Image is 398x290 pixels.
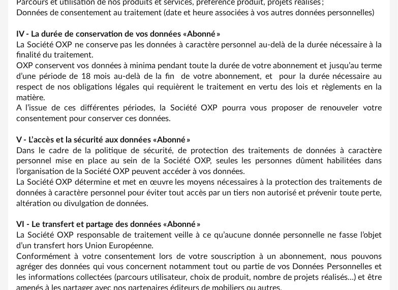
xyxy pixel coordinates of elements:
[16,61,382,103] p: OXP conservent vos données à minima pendant toute la durée de votre abonnement et jusqu’au terme ...
[16,146,382,177] p: Dans le cadre de la politique de sécurité, de protection des traitements de données à caractère p...
[16,8,382,18] p: Données de consentement au traitement (date et heure associées à vos autres données personnelles)
[16,230,382,251] p: La Société OXP responsable de traitement veille à ce qu’aucune donnée personnelle ne fasse l’obje...
[16,103,382,124] p: A l’issue de ces différentes périodes, la Société OXP pourra vous proposer de renouveler votre co...
[16,177,382,209] p: La Société OXP détermine et met en œuvre les moyens nécessaires à la protection des traitements d...
[16,136,190,144] strong: V - L’accès et la sécurité aux données « Abonné »
[16,40,382,61] p: La Société OXP ne conserve pas les données à caractère personnel au-delà de la durée nécessaire à...
[16,220,200,228] strong: VI - Le transfert et partage des données « Abonné »
[16,30,220,38] strong: IV - La durée de conservation de vos données « Abonné »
